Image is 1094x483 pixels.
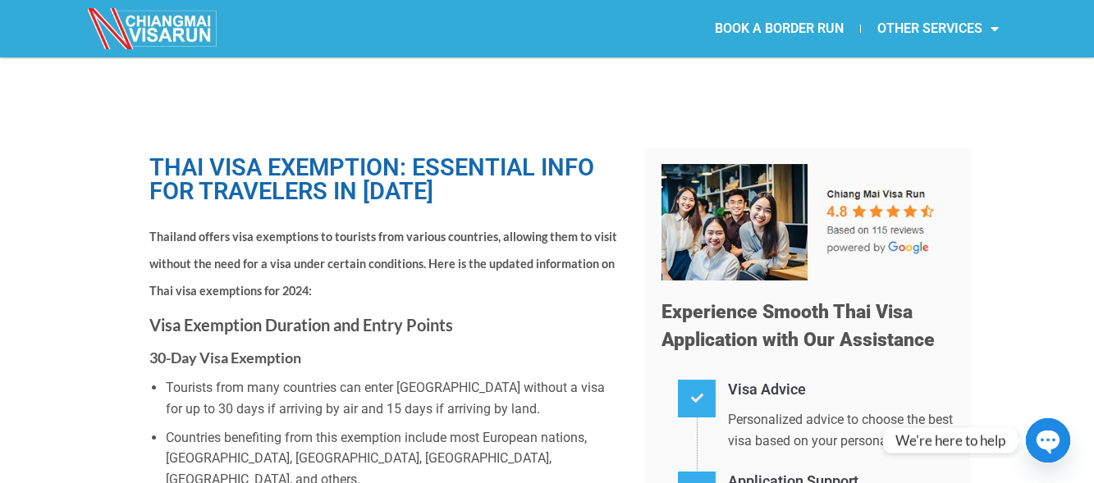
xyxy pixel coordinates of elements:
h1: Thai Visa Exemption: Essential Info for Travelers in [DATE] [149,156,620,203]
p: Personalized advice to choose the best visa based on your personal situation. [728,409,953,451]
span: Experience Smooth Thai Visa Application with Our Assistance [661,301,935,351]
a: BOOK A BORDER RUN [698,10,860,48]
h4: Visa Advice [728,378,953,402]
h3: Visa Exemption Duration and Entry Points [149,312,620,338]
nav: Menu [547,10,1015,48]
span: Thailand offers visa exemptions to tourists from various countries, allowing them to visit withou... [149,230,617,298]
a: OTHER SERVICES [861,10,1015,48]
h4: 30-Day Visa Exemption [149,346,620,370]
li: Tourists from many countries can enter [GEOGRAPHIC_DATA] without a visa for up to 30 days if arri... [166,377,620,419]
img: Our 5-star team [661,164,954,280]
